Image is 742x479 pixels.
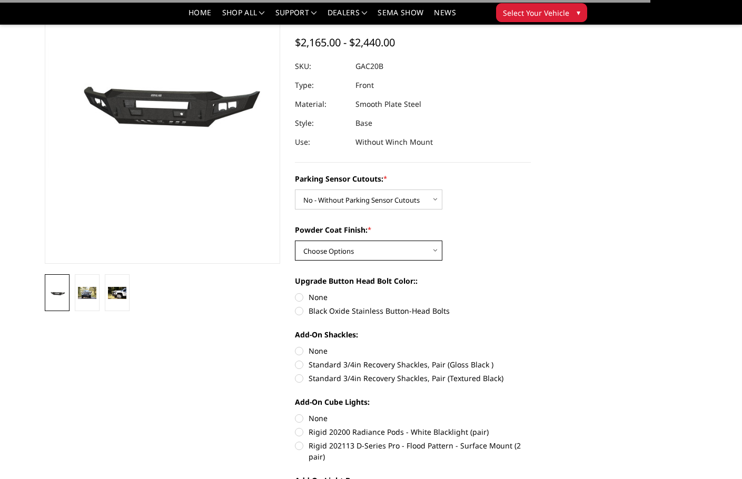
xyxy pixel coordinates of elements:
dt: Style: [295,114,348,133]
label: Add-On Cube Lights: [295,396,531,407]
img: 2020 Chevrolet HD - Available in single light bar configuration only [78,287,96,299]
span: $2,165.00 - $2,440.00 [295,35,395,49]
label: Rigid 202113 D-Series Pro - Flood Pattern - Surface Mount (2 pair) [295,440,531,462]
dd: Front [355,76,374,95]
label: Upgrade Button Head Bolt Color:: [295,275,531,286]
a: Home [189,9,211,24]
dt: Type: [295,76,348,95]
label: None [295,413,531,424]
a: SEMA Show [378,9,423,24]
label: Add-On Shackles: [295,329,531,340]
dd: Smooth Plate Steel [355,95,421,114]
label: Black Oxide Stainless Button-Head Bolts [295,305,531,316]
a: Support [275,9,317,24]
span: Select Your Vehicle [503,7,569,18]
dt: Use: [295,133,348,152]
a: shop all [222,9,265,24]
label: Powder Coat Finish: [295,224,531,235]
label: None [295,345,531,356]
dt: SKU: [295,57,348,76]
dt: Material: [295,95,348,114]
dd: Without Winch Mount [355,133,433,152]
button: Select Your Vehicle [496,3,587,22]
a: News [434,9,456,24]
label: Parking Sensor Cutouts: [295,173,531,184]
dd: Base [355,114,372,133]
img: 2020-2023 Chevrolet 2500-3500 - A2L Series - Base Front Bumper (Non Winch) [48,288,66,298]
dd: GAC20B [355,57,383,76]
span: ▾ [577,7,580,18]
label: None [295,292,531,303]
img: 2020 Chevrolet HD - Compatible with block heater connection [108,287,126,299]
label: Standard 3/4in Recovery Shackles, Pair (Textured Black) [295,373,531,384]
a: Dealers [328,9,368,24]
label: Rigid 20200 Radiance Pods - White Blacklight (pair) [295,426,531,437]
label: Standard 3/4in Recovery Shackles, Pair (Gloss Black ) [295,359,531,370]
